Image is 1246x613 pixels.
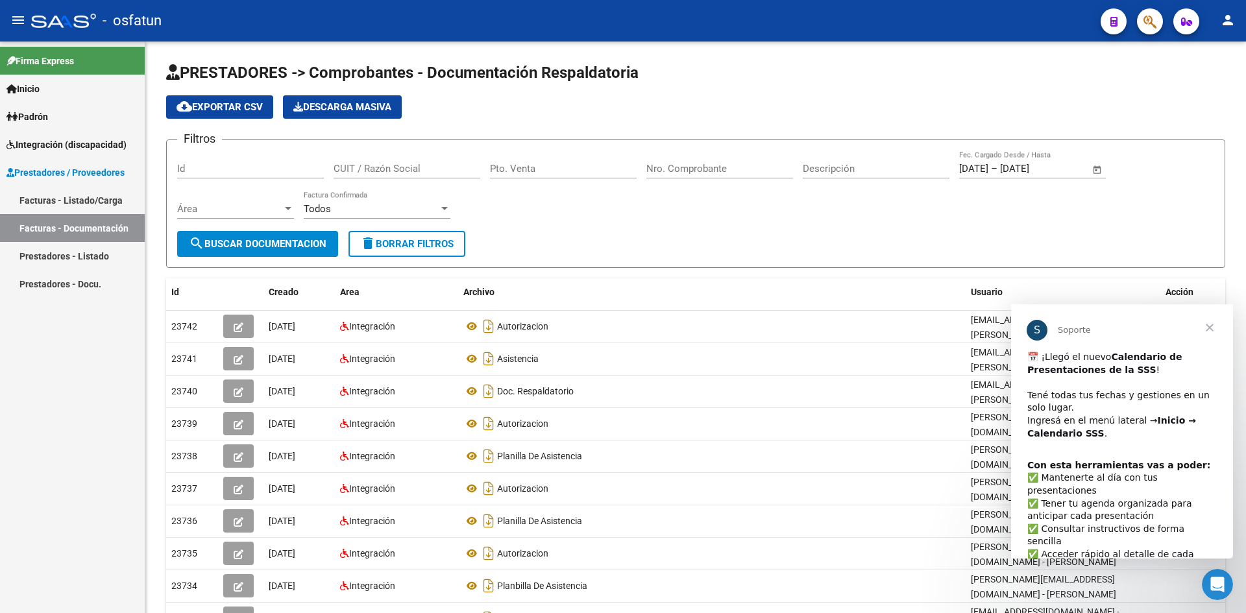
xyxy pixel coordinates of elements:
[349,516,395,526] span: Integración
[269,418,295,429] span: [DATE]
[171,483,197,494] span: 23737
[480,348,497,369] i: Descargar documento
[166,278,218,306] datatable-header-cell: Id
[166,95,273,119] button: Exportar CSV
[340,287,360,297] span: Area
[6,82,40,96] span: Inicio
[959,163,988,174] input: Fecha inicio
[269,386,295,396] span: [DATE]
[966,278,1160,306] datatable-header-cell: Usuario
[480,511,497,531] i: Descargar documento
[269,321,295,331] span: [DATE]
[304,203,331,215] span: Todos
[360,235,376,251] mat-icon: delete
[269,287,299,297] span: Creado
[971,444,1116,470] span: [PERSON_NAME][EMAIL_ADDRESS][DOMAIN_NAME] - [PERSON_NAME]
[971,347,1119,372] span: [EMAIL_ADDRESS][DOMAIN_NAME] - [PERSON_NAME]
[349,418,395,429] span: Integración
[171,581,197,591] span: 23734
[189,235,204,251] mat-icon: search
[283,95,402,119] app-download-masive: Descarga masiva de comprobantes (adjuntos)
[269,354,295,364] span: [DATE]
[335,278,458,306] datatable-header-cell: Area
[189,238,326,250] span: Buscar Documentacion
[497,548,548,559] span: Autorizacion
[497,321,548,331] span: Autorizacion
[177,101,263,113] span: Exportar CSV
[971,287,1003,297] span: Usuario
[349,483,395,494] span: Integración
[263,278,335,306] datatable-header-cell: Creado
[10,12,26,28] mat-icon: menu
[6,54,74,68] span: Firma Express
[171,516,197,526] span: 23736
[480,316,497,337] i: Descargar documento
[16,155,206,307] div: ​✅ Mantenerte al día con tus presentaciones ✅ Tener tu agenda organizada para anticipar cada pres...
[349,548,395,559] span: Integración
[349,451,395,461] span: Integración
[6,165,125,180] span: Prestadores / Proveedores
[497,386,574,396] span: Doc. Respaldatorio
[171,354,197,364] span: 23741
[1160,278,1225,306] datatable-header-cell: Acción
[6,138,127,152] span: Integración (discapacidad)
[497,418,548,429] span: Autorizacion
[171,287,179,297] span: Id
[293,101,391,113] span: Descarga Masiva
[497,451,582,461] span: Planilla De Asistencia
[166,64,639,82] span: PRESTADORES -> Comprobantes - Documentación Respaldatoria
[171,451,197,461] span: 23738
[480,446,497,466] i: Descargar documento
[269,581,295,591] span: [DATE]
[971,509,1116,535] span: [PERSON_NAME][EMAIL_ADDRESS][DOMAIN_NAME] - [PERSON_NAME]
[971,574,1116,599] span: [PERSON_NAME][EMAIL_ADDRESS][DOMAIN_NAME] - [PERSON_NAME]
[497,581,587,591] span: Planbilla De Asistencia
[269,516,295,526] span: [DATE]
[971,477,1116,502] span: [PERSON_NAME][EMAIL_ADDRESS][DOMAIN_NAME] - [PERSON_NAME]
[348,231,465,257] button: Borrar Filtros
[177,231,338,257] button: Buscar Documentacion
[1202,569,1233,600] iframe: Intercom live chat
[480,381,497,402] i: Descargar documento
[360,238,454,250] span: Borrar Filtros
[497,483,548,494] span: Autorizacion
[349,386,395,396] span: Integración
[458,278,966,306] datatable-header-cell: Archivo
[971,315,1119,340] span: [EMAIL_ADDRESS][DOMAIN_NAME] - [PERSON_NAME]
[103,6,162,35] span: - osfatun
[177,130,222,148] h3: Filtros
[1166,287,1193,297] span: Acción
[269,451,295,461] span: [DATE]
[349,321,395,331] span: Integración
[497,516,582,526] span: Planilla De Asistencia
[6,110,48,124] span: Padrón
[1220,12,1236,28] mat-icon: person
[349,354,395,364] span: Integración
[480,575,497,596] i: Descargar documento
[171,321,197,331] span: 23742
[269,483,295,494] span: [DATE]
[463,287,495,297] span: Archivo
[171,548,197,559] span: 23735
[480,543,497,564] i: Descargar documento
[971,542,1116,567] span: [PERSON_NAME][EMAIL_ADDRESS][DOMAIN_NAME] - [PERSON_NAME]
[971,412,1116,437] span: [PERSON_NAME][EMAIL_ADDRESS][DOMAIN_NAME] - [PERSON_NAME]
[497,354,539,364] span: Asistencia
[283,95,402,119] button: Descarga Masiva
[1090,162,1105,177] button: Open calendar
[349,581,395,591] span: Integración
[269,548,295,559] span: [DATE]
[1000,163,1063,174] input: Fecha fin
[171,386,197,396] span: 23740
[177,203,282,215] span: Área
[991,163,997,174] span: –
[1011,304,1233,559] iframe: Intercom live chat mensaje
[480,413,497,434] i: Descargar documento
[480,478,497,499] i: Descargar documento
[971,379,1119,405] span: [EMAIL_ADDRESS][DOMAIN_NAME] - [PERSON_NAME]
